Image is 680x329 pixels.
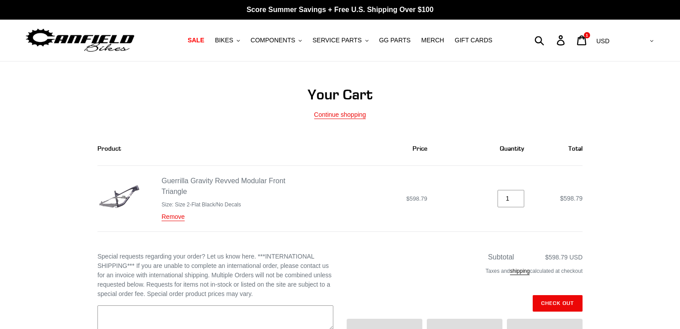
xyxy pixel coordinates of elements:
[98,176,140,218] img: Guerrilla Gravity Revved Modular Front Triangle
[417,34,449,46] a: MERCH
[162,213,185,221] a: Remove Guerrilla Gravity Revved Modular Front Triangle - Size 2-Flat Black/No Decals
[560,195,583,202] span: $598.79
[97,132,316,166] th: Product
[188,37,204,44] span: SALE
[251,37,295,44] span: COMPONENTS
[572,31,593,50] a: 1
[215,37,233,44] span: BIKES
[534,132,583,166] th: Total
[210,34,244,46] button: BIKES
[162,199,306,209] ul: Product details
[450,34,497,46] a: GIFT CARDS
[421,37,444,44] span: MERCH
[437,132,534,166] th: Quantity
[375,34,415,46] a: GG PARTS
[379,37,411,44] span: GG PARTS
[539,30,562,50] input: Search
[183,34,209,46] a: SALE
[97,252,333,299] label: Special requests regarding your order? Let us know here. ***INTERNATIONAL SHIPPING*** If you are ...
[312,37,361,44] span: SERVICE PARTS
[162,201,306,209] li: Size: Size 2-Flat Black/No Decals
[308,34,372,46] button: SERVICE PARTS
[246,34,306,46] button: COMPONENTS
[586,33,588,37] span: 1
[533,295,583,311] input: Check out
[406,195,427,202] span: $598.79
[162,177,285,195] a: Guerrilla Gravity Revved Modular Front Triangle
[316,132,437,166] th: Price
[24,26,136,54] img: Canfield Bikes
[97,86,583,103] h1: Your Cart
[314,111,366,119] a: Continue shopping
[488,253,514,261] span: Subtotal
[347,263,583,284] div: Taxes and calculated at checkout
[455,37,493,44] span: GIFT CARDS
[510,268,530,275] a: shipping
[545,254,583,261] span: $598.79 USD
